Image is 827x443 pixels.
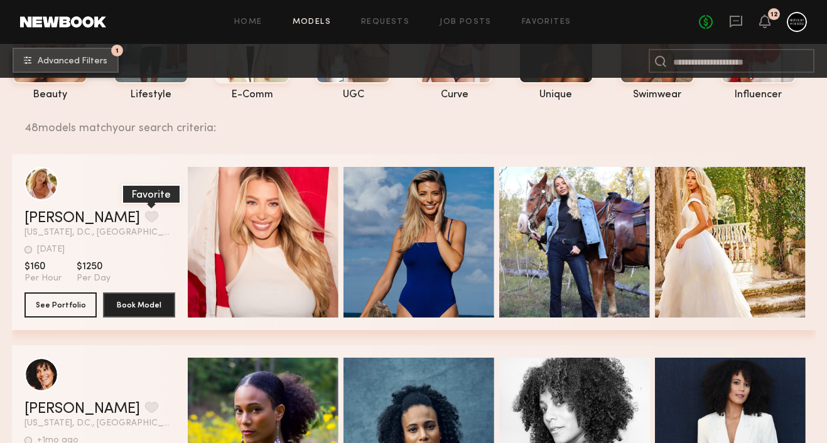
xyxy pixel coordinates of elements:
[77,260,111,273] span: $1250
[522,18,571,26] a: Favorites
[24,260,62,273] span: $160
[721,90,796,100] div: influencer
[293,18,331,26] a: Models
[114,90,188,100] div: lifestyle
[24,211,140,226] a: [PERSON_NAME]
[24,108,806,134] div: 48 models match your search criteria:
[361,18,409,26] a: Requests
[519,90,593,100] div: unique
[13,90,87,100] div: beauty
[316,90,391,100] div: UGC
[103,292,175,318] button: Book Model
[24,292,97,318] button: See Portfolio
[418,90,492,100] div: curve
[24,419,175,428] span: [US_STATE], D.C., [GEOGRAPHIC_DATA]
[215,90,289,100] div: e-comm
[37,245,65,254] div: [DATE]
[24,402,140,417] a: [PERSON_NAME]
[24,273,62,284] span: Per Hour
[24,228,175,237] span: [US_STATE], D.C., [GEOGRAPHIC_DATA]
[38,57,107,66] span: Advanced Filters
[620,90,695,100] div: swimwear
[13,48,119,73] button: 1Advanced Filters
[116,48,119,53] span: 1
[440,18,492,26] a: Job Posts
[770,11,778,18] div: 12
[77,273,111,284] span: Per Day
[234,18,262,26] a: Home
